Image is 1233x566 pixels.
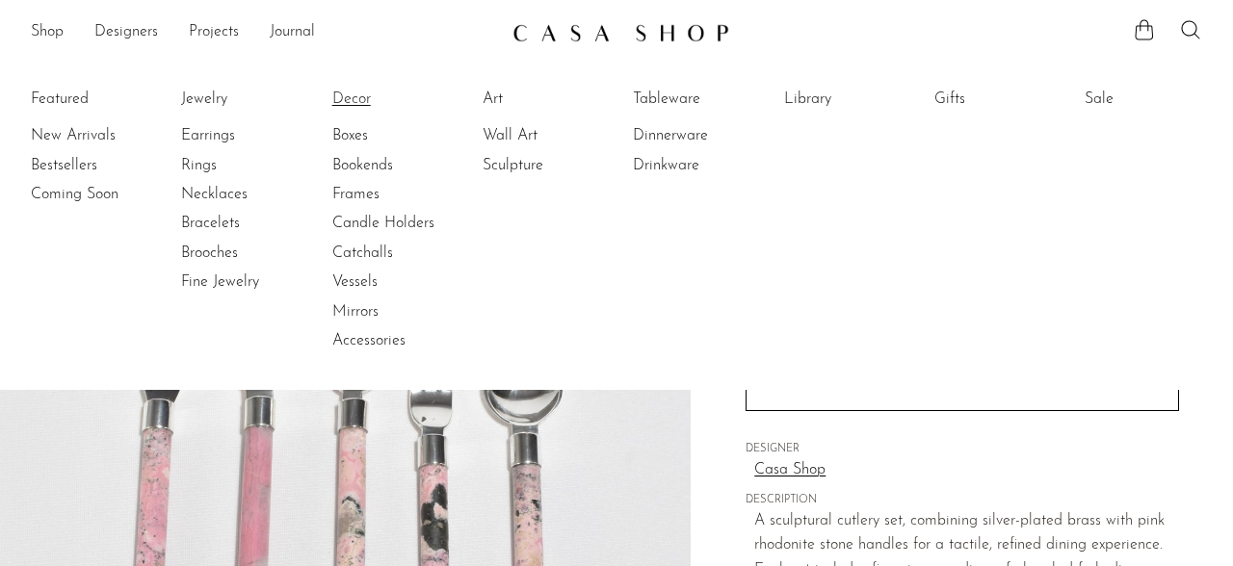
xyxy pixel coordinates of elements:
[31,121,175,209] ul: Featured
[332,85,477,356] ul: Decor
[332,330,477,351] a: Accessories
[181,85,326,297] ul: Jewelry
[181,243,326,264] a: Brooches
[181,271,326,293] a: Fine Jewelry
[332,125,477,146] a: Boxes
[31,16,497,49] ul: NEW HEADER MENU
[746,441,1179,458] span: DESIGNER
[934,89,1079,110] a: Gifts
[784,89,929,110] a: Library
[181,125,326,146] a: Earrings
[483,85,627,180] ul: Art
[31,20,64,45] a: Shop
[1085,85,1229,121] ul: Sale
[332,213,477,234] a: Candle Holders
[181,184,326,205] a: Necklaces
[633,85,777,180] ul: Tableware
[270,20,315,45] a: Journal
[31,155,175,176] a: Bestsellers
[633,155,777,176] a: Drinkware
[332,243,477,264] a: Catchalls
[633,89,777,110] a: Tableware
[483,89,627,110] a: Art
[1085,89,1229,110] a: Sale
[31,16,497,49] nav: Desktop navigation
[910,377,1014,393] span: Add to cart
[31,184,175,205] a: Coming Soon
[784,85,929,121] ul: Library
[181,213,326,234] a: Bracelets
[332,155,477,176] a: Bookends
[633,125,777,146] a: Dinnerware
[332,184,477,205] a: Frames
[332,301,477,322] a: Mirrors
[754,458,1179,483] a: Casa Shop
[483,155,627,176] a: Sculpture
[934,85,1079,121] ul: Gifts
[332,271,477,293] a: Vessels
[94,20,158,45] a: Designers
[746,492,1179,509] span: DESCRIPTION
[181,89,326,110] a: Jewelry
[332,89,477,110] a: Decor
[483,125,627,146] a: Wall Art
[189,20,239,45] a: Projects
[181,155,326,176] a: Rings
[31,125,175,146] a: New Arrivals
